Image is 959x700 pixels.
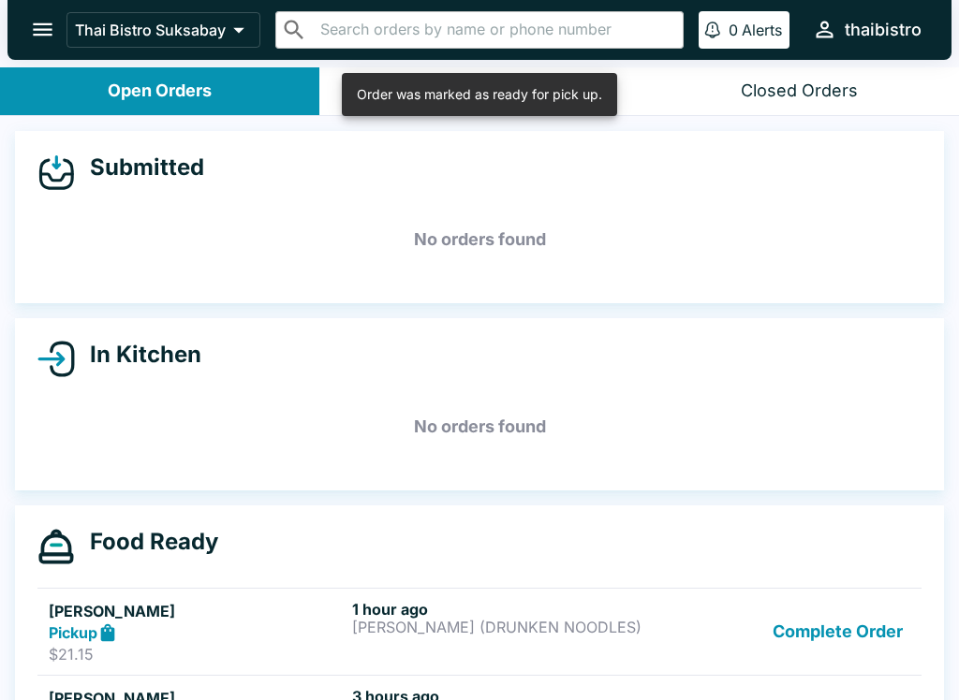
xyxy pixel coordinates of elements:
div: Open Orders [108,80,212,102]
input: Search orders by name or phone number [315,17,675,43]
button: open drawer [19,6,66,53]
h4: In Kitchen [75,341,201,369]
h5: [PERSON_NAME] [49,600,345,622]
p: $21.15 [49,645,345,664]
h5: No orders found [37,206,922,273]
strong: Pickup [49,623,97,642]
h4: Food Ready [75,528,218,556]
button: Thai Bistro Suksabay [66,12,260,48]
p: Alerts [742,21,782,39]
div: thaibistro [845,19,922,41]
p: [PERSON_NAME] (DRUNKEN NOODLES) [352,619,648,635]
div: Closed Orders [741,80,858,102]
h4: Submitted [75,153,204,182]
p: Thai Bistro Suksabay [75,21,226,39]
div: Order was marked as ready for pick up. [357,79,602,110]
button: Complete Order [765,600,910,664]
button: thaibistro [804,9,929,50]
a: [PERSON_NAME]Pickup$21.151 hour ago[PERSON_NAME] (DRUNKEN NOODLES)Complete Order [37,588,922,676]
h5: No orders found [37,393,922,460]
p: 0 [729,21,738,39]
h6: 1 hour ago [352,600,648,619]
